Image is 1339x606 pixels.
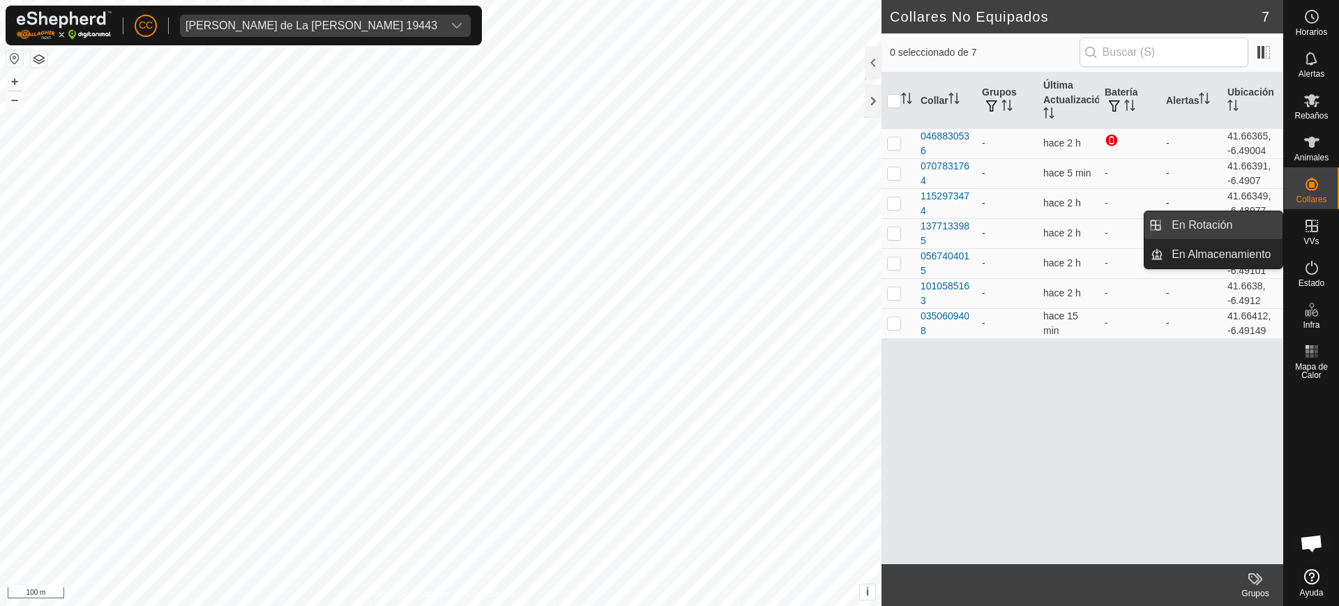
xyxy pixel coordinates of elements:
td: - [1160,308,1222,338]
td: - [976,218,1038,248]
td: 41.6638, -6.4912 [1222,278,1283,308]
span: Collares [1296,195,1326,204]
td: - [976,128,1038,158]
td: 41.66365, -6.49004 [1222,128,1283,158]
th: Alertas [1160,73,1222,129]
span: 28 ago 2025, 16:10 [1043,287,1081,298]
td: - [976,188,1038,218]
p-sorticon: Activar para ordenar [1001,102,1013,113]
a: En Rotación [1163,211,1283,239]
a: Ayuda [1284,563,1339,603]
td: - [1099,158,1160,188]
span: i [866,586,869,598]
div: [PERSON_NAME] de La [PERSON_NAME] 19443 [186,20,437,31]
a: En Almacenamiento [1163,241,1283,268]
p-sorticon: Activar para ordenar [1199,95,1210,106]
span: 0 seleccionado de 7 [890,45,1080,60]
span: Ayuda [1300,589,1324,597]
div: 0707831764 [921,159,971,188]
span: Animales [1294,153,1329,162]
span: Rebaños [1294,112,1328,120]
span: 28 ago 2025, 18:00 [1043,310,1078,336]
span: Infra [1303,321,1319,329]
td: - [1099,278,1160,308]
a: Política de Privacidad [369,588,449,600]
td: - [1099,188,1160,218]
span: 28 ago 2025, 16:00 [1043,227,1081,238]
a: Chat abierto [1291,522,1333,564]
div: 0567404015 [921,249,971,278]
th: Grupos [976,73,1038,129]
li: En Almacenamiento [1144,241,1283,268]
span: 7 [1262,6,1269,27]
span: 28 ago 2025, 16:10 [1043,197,1081,209]
div: 1152973474 [921,189,971,218]
div: 0350609408 [921,309,971,338]
span: 28 ago 2025, 16:10 [1043,257,1081,268]
td: - [1099,248,1160,278]
td: - [1160,158,1222,188]
td: - [976,248,1038,278]
td: 41.66349, -6.48977 [1222,188,1283,218]
span: 28 ago 2025, 16:10 [1043,137,1081,149]
span: Jose Manuel Olivera de La Vega 19443 [180,15,443,37]
button: Capas del Mapa [31,51,47,68]
button: + [6,73,23,90]
span: Alertas [1299,70,1324,78]
h2: Collares No Equipados [890,8,1262,25]
div: Grupos [1227,587,1283,600]
button: i [860,584,875,600]
span: VVs [1303,237,1319,245]
td: - [1099,308,1160,338]
div: 1377133985 [921,219,971,248]
input: Buscar (S) [1080,38,1248,67]
div: 0468830536 [921,129,971,158]
td: 41.66412, -6.49149 [1222,308,1283,338]
p-sorticon: Activar para ordenar [1227,102,1239,113]
td: - [1099,218,1160,248]
div: 1010585163 [921,279,971,308]
th: Última Actualización [1038,73,1099,129]
p-sorticon: Activar para ordenar [901,95,912,106]
span: CC [139,18,153,33]
p-sorticon: Activar para ordenar [948,95,960,106]
img: Logo Gallagher [17,11,112,40]
span: 28 ago 2025, 18:10 [1043,167,1091,179]
span: Estado [1299,279,1324,287]
td: - [1160,188,1222,218]
span: En Almacenamiento [1172,246,1271,263]
td: 41.66391, -6.4907 [1222,158,1283,188]
td: - [1160,128,1222,158]
div: dropdown trigger [443,15,471,37]
p-sorticon: Activar para ordenar [1043,109,1054,121]
th: Collar [915,73,976,129]
li: En Rotación [1144,211,1283,239]
td: - [976,158,1038,188]
th: Batería [1099,73,1160,129]
button: Restablecer Mapa [6,50,23,67]
span: Horarios [1296,28,1327,36]
span: Mapa de Calor [1287,363,1336,379]
p-sorticon: Activar para ordenar [1124,102,1135,113]
span: En Rotación [1172,217,1232,234]
td: - [976,278,1038,308]
button: – [6,91,23,108]
td: - [976,308,1038,338]
a: Contáctenos [466,588,513,600]
th: Ubicación [1222,73,1283,129]
td: - [1160,278,1222,308]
